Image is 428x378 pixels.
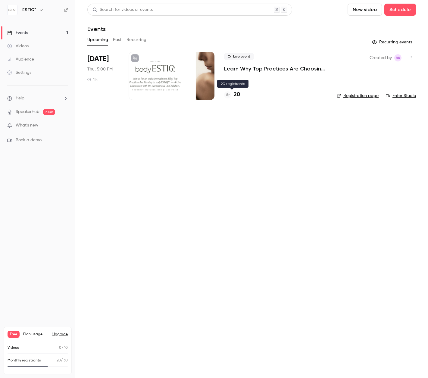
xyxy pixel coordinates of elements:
span: Brian Kirk [394,54,401,61]
div: Settings [7,70,31,76]
button: Recurring events [369,37,416,47]
button: Upcoming [87,35,108,45]
span: BK [396,54,400,61]
span: [DATE] [87,54,109,64]
button: Upgrade [52,332,68,337]
span: Free [8,331,20,338]
a: Registration page [337,93,379,99]
h1: Events [87,25,106,33]
h6: ESTIQ™ [22,7,36,13]
p: Monthly registrants [8,358,41,363]
a: Enter Studio [386,93,416,99]
div: Search for videos or events [92,7,153,13]
div: Audience [7,56,34,62]
button: Schedule [384,4,416,16]
a: SpeakerHub [16,109,39,115]
span: 20 [57,359,61,362]
div: Videos [7,43,29,49]
a: Learn Why Top Practices Are Choosing bodyESTIQ™ — A Live Discussion with [PERSON_NAME] & [PERSON_... [224,65,327,72]
span: 0 [59,346,61,350]
p: Videos [8,345,19,351]
p: / 30 [57,358,68,363]
a: 20 [224,91,240,99]
button: Past [113,35,122,45]
span: Help [16,95,24,102]
div: Events [7,30,28,36]
button: New video [348,4,382,16]
span: Plan usage [23,332,49,337]
span: new [43,109,55,115]
div: Oct 23 Thu, 6:00 PM (America/Chicago) [87,52,119,100]
iframe: Noticeable Trigger [61,123,68,128]
div: 1 h [87,77,98,82]
span: Live event [224,53,254,60]
img: ESTIQ™ [8,5,17,15]
span: Book a demo [16,137,42,143]
li: help-dropdown-opener [7,95,68,102]
span: What's new [16,122,38,129]
p: / 10 [59,345,68,351]
span: Created by [370,54,392,61]
h4: 20 [234,91,240,99]
span: Thu, 5:00 PM [87,66,113,72]
button: Recurring [127,35,147,45]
